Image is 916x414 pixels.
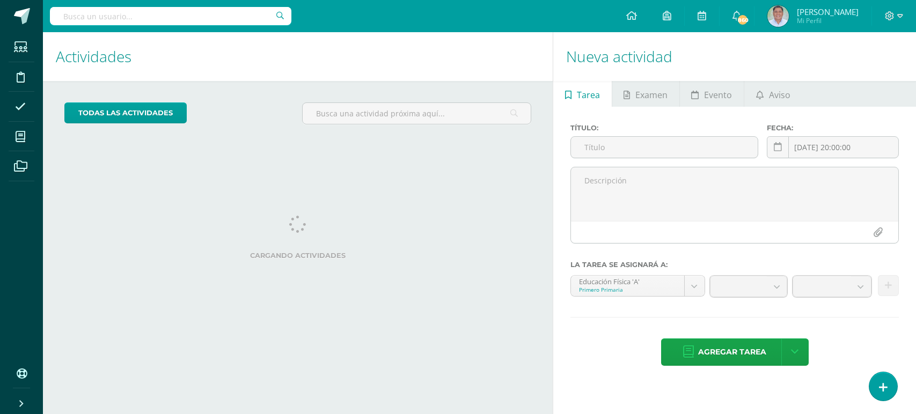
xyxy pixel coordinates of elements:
[571,276,704,296] a: Educación Física 'A'Primero Primaria
[571,137,758,158] input: Título
[577,82,600,108] span: Tarea
[612,81,679,107] a: Examen
[635,82,668,108] span: Examen
[570,261,899,269] label: La tarea se asignará a:
[767,124,898,132] label: Fecha:
[566,32,903,81] h1: Nueva actividad
[56,32,540,81] h1: Actividades
[680,81,744,107] a: Evento
[698,339,766,365] span: Agregar tarea
[570,124,758,132] label: Título:
[797,6,859,17] span: [PERSON_NAME]
[50,7,291,25] input: Busca un usuario...
[579,286,676,293] div: Primero Primaria
[767,137,898,158] input: Fecha de entrega
[553,81,611,107] a: Tarea
[64,102,187,123] a: todas las Actividades
[64,252,531,260] label: Cargando actividades
[744,81,802,107] a: Aviso
[769,82,790,108] span: Aviso
[737,14,749,26] span: 860
[797,16,859,25] span: Mi Perfil
[767,5,789,27] img: e0a79cb39523d0d5c7600c44975e145b.png
[303,103,531,124] input: Busca una actividad próxima aquí...
[579,276,676,286] div: Educación Física 'A'
[704,82,732,108] span: Evento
